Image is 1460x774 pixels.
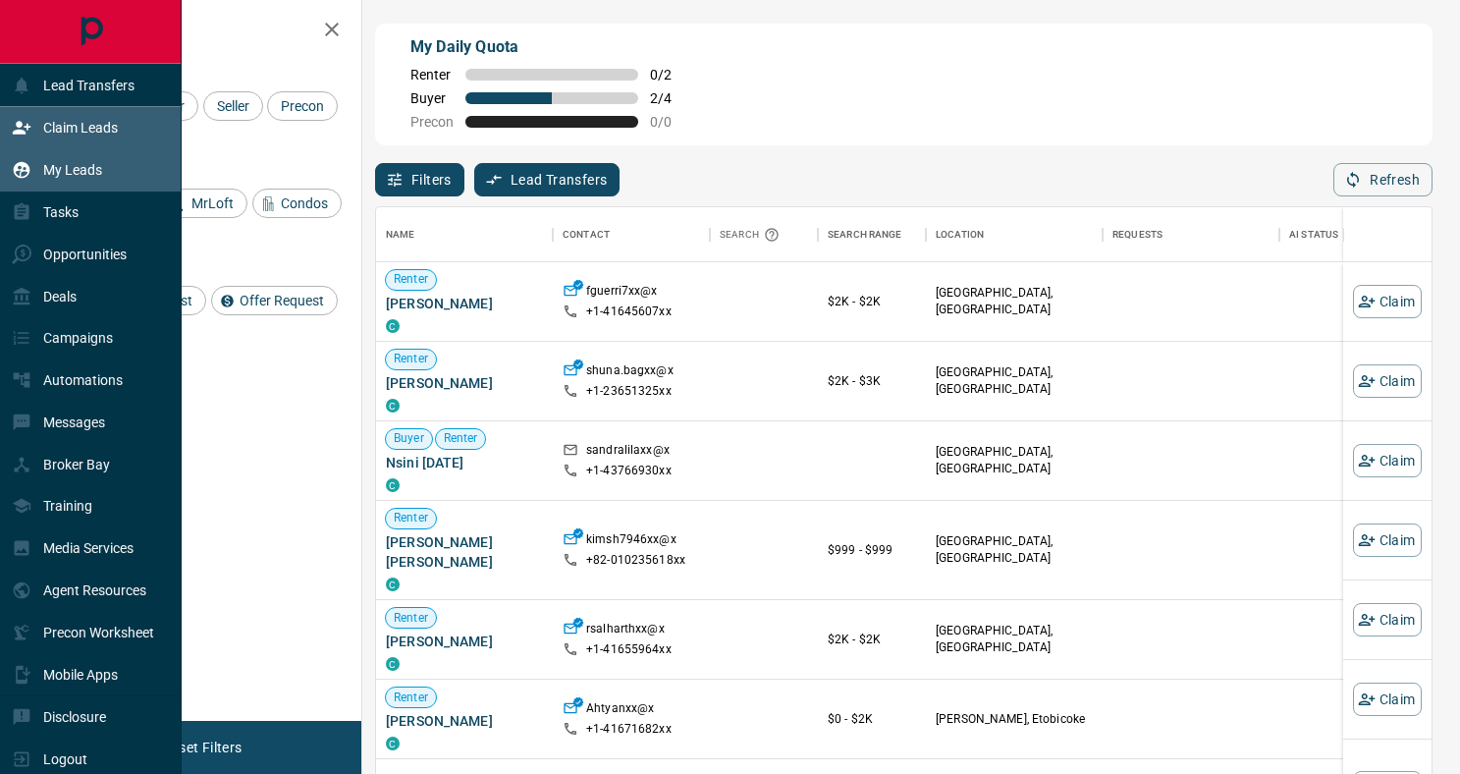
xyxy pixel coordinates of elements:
[274,98,331,114] span: Precon
[1353,683,1422,716] button: Claim
[936,533,1093,567] p: [GEOGRAPHIC_DATA], [GEOGRAPHIC_DATA]
[1353,444,1422,477] button: Claim
[274,195,335,211] span: Condos
[586,463,672,479] p: +1- 43766930xx
[211,286,338,315] div: Offer Request
[828,293,916,310] p: $2K - $2K
[474,163,621,196] button: Lead Transfers
[1103,207,1279,262] div: Requests
[386,578,400,591] div: condos.ca
[386,271,436,288] span: Renter
[386,453,543,472] span: Nsini [DATE]
[233,293,331,308] span: Offer Request
[386,207,415,262] div: Name
[563,207,610,262] div: Contact
[1112,207,1163,262] div: Requests
[936,444,1093,477] p: [GEOGRAPHIC_DATA], [GEOGRAPHIC_DATA]
[650,67,693,83] span: 0 / 2
[203,91,263,121] div: Seller
[926,207,1103,262] div: Location
[376,207,553,262] div: Name
[386,532,543,572] span: [PERSON_NAME] [PERSON_NAME]
[149,731,254,764] button: Reset Filters
[1353,285,1422,318] button: Claim
[386,319,400,333] div: condos.ca
[386,399,400,413] div: condos.ca
[586,362,674,383] p: shuna.bagxx@x
[436,430,486,447] span: Renter
[586,700,654,721] p: Ahtyanxx@x
[1353,364,1422,398] button: Claim
[828,207,902,262] div: Search Range
[163,189,247,218] div: MrLoft
[828,631,916,648] p: $2K - $2K
[828,541,916,559] p: $999 - $999
[386,737,400,750] div: condos.ca
[210,98,256,114] span: Seller
[386,294,543,313] span: [PERSON_NAME]
[586,621,665,641] p: rsalharthxx@x
[586,552,685,569] p: +82- 010235618xx
[386,690,436,706] span: Renter
[410,35,693,59] p: My Daily Quota
[936,285,1093,318] p: [GEOGRAPHIC_DATA], [GEOGRAPHIC_DATA]
[828,710,916,728] p: $0 - $2K
[410,67,454,83] span: Renter
[1353,603,1422,636] button: Claim
[410,114,454,130] span: Precon
[386,610,436,627] span: Renter
[410,90,454,106] span: Buyer
[586,304,672,320] p: +1- 41645607xx
[936,207,984,262] div: Location
[586,721,672,738] p: +1- 41671682xx
[1333,163,1433,196] button: Refresh
[1289,207,1338,262] div: AI Status
[386,632,543,651] span: [PERSON_NAME]
[252,189,342,218] div: Condos
[386,430,432,447] span: Buyer
[650,114,693,130] span: 0 / 0
[553,207,710,262] div: Contact
[936,711,1093,728] p: [PERSON_NAME], Etobicoke
[936,364,1093,398] p: [GEOGRAPHIC_DATA], [GEOGRAPHIC_DATA]
[267,91,338,121] div: Precon
[936,623,1093,656] p: [GEOGRAPHIC_DATA], [GEOGRAPHIC_DATA]
[818,207,926,262] div: Search Range
[1353,524,1422,557] button: Claim
[63,20,342,43] h2: Filters
[586,641,672,658] p: +1- 41655964xx
[650,90,693,106] span: 2 / 4
[386,711,543,731] span: [PERSON_NAME]
[386,373,543,393] span: [PERSON_NAME]
[586,531,676,552] p: kimsh7946xx@x
[375,163,464,196] button: Filters
[185,195,241,211] span: MrLoft
[586,283,658,304] p: fguerri7xx@x
[586,383,672,400] p: +1- 23651325xx
[586,442,670,463] p: sandralilaxx@x
[386,351,436,367] span: Renter
[386,510,436,526] span: Renter
[386,478,400,492] div: condos.ca
[386,657,400,671] div: condos.ca
[720,207,784,262] div: Search
[828,372,916,390] p: $2K - $3K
